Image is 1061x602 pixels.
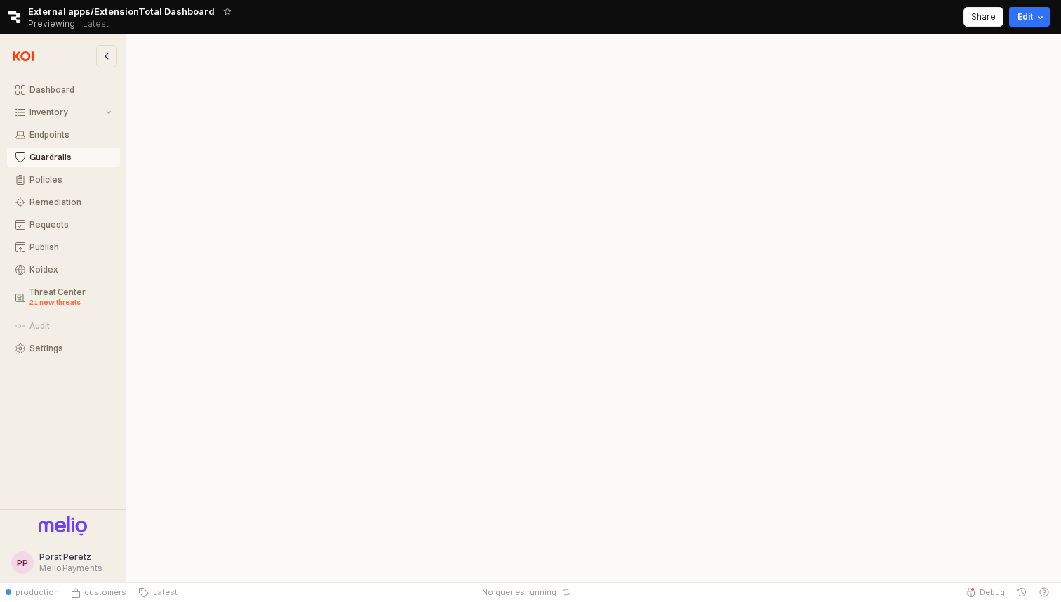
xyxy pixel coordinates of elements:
[29,343,112,353] div: Settings
[1033,582,1055,602] button: Help
[971,11,996,22] p: Share
[7,192,120,212] button: Remediation
[28,14,116,34] div: Previewing Latest
[7,215,120,235] button: Requests
[7,260,120,280] button: Koidex
[7,237,120,257] button: Publish
[7,103,120,122] button: Inventory
[482,587,556,598] span: No queries running
[132,582,183,602] button: Latest
[65,582,132,602] button: Source Control
[7,339,120,358] button: Settings
[963,7,1003,27] button: Share app
[220,4,234,18] button: Add app to favorites
[126,34,1061,582] iframe: GuardrailsPage
[84,587,126,598] span: customers
[39,563,102,574] div: Melio Payments
[29,175,112,185] div: Policies
[83,18,109,30] p: Latest
[7,125,120,145] button: Endpoints
[29,297,112,308] div: 21 new threats
[29,107,103,117] div: Inventory
[7,282,120,313] button: Threat Center
[7,80,120,100] button: Dashboard
[126,34,1061,582] main: App Frame
[29,265,112,275] div: Koidex
[29,321,112,331] div: Audit
[29,220,112,230] div: Requests
[29,287,112,308] div: Threat Center
[29,197,112,207] div: Remediation
[559,588,573,596] button: Reset app state
[29,85,112,95] div: Dashboard
[7,316,120,336] button: Audit
[17,556,28,570] div: PP
[29,242,112,252] div: Publish
[1010,582,1033,602] button: History
[29,152,112,162] div: Guardrails
[28,17,75,31] span: Previewing
[28,4,215,18] span: External apps/ExtensionTotal Dashboard
[75,14,116,34] button: Releases and History
[7,148,120,167] button: Guardrails
[149,587,178,598] span: Latest
[39,551,91,562] span: Porat Peretz
[29,130,112,140] div: Endpoints
[11,551,34,574] button: PP
[960,582,1010,602] button: Debug
[1009,7,1050,27] button: Edit
[980,587,1005,598] span: Debug
[7,170,120,190] button: Policies
[15,587,59,598] span: production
